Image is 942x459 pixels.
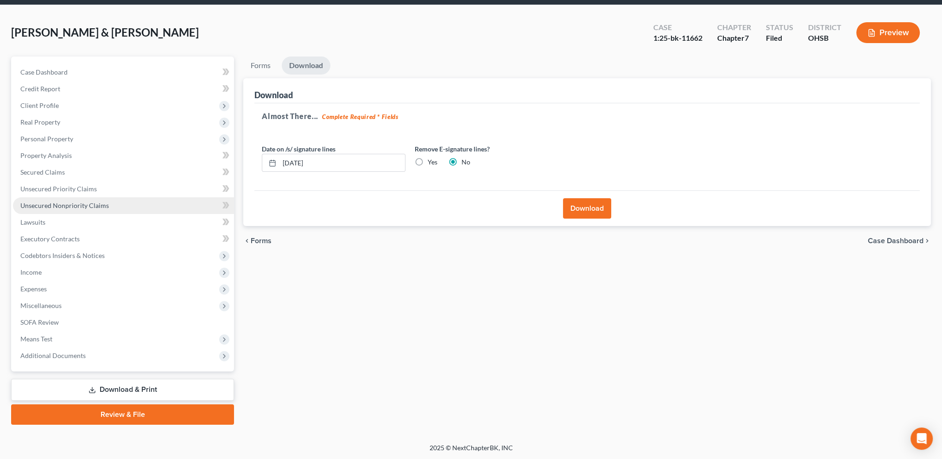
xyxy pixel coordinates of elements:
[808,22,841,33] div: District
[243,237,284,245] button: chevron_left Forms
[428,157,437,167] label: Yes
[20,118,60,126] span: Real Property
[868,237,923,245] span: Case Dashboard
[717,33,751,44] div: Chapter
[243,237,251,245] i: chevron_left
[808,33,841,44] div: OHSB
[563,198,611,219] button: Download
[13,164,234,181] a: Secured Claims
[20,135,73,143] span: Personal Property
[322,113,398,120] strong: Complete Required * Fields
[910,428,933,450] div: Open Intercom Messenger
[20,252,105,259] span: Codebtors Insiders & Notices
[856,22,920,43] button: Preview
[20,352,86,359] span: Additional Documents
[462,157,470,167] label: No
[13,231,234,247] a: Executory Contracts
[745,33,749,42] span: 7
[717,22,751,33] div: Chapter
[20,318,59,326] span: SOFA Review
[243,57,278,75] a: Forms
[279,154,405,172] input: MM/DD/YYYY
[262,144,335,154] label: Date on /s/ signature lines
[20,218,45,226] span: Lawsuits
[282,57,330,75] a: Download
[13,147,234,164] a: Property Analysis
[11,379,234,401] a: Download & Print
[13,197,234,214] a: Unsecured Nonpriority Claims
[653,33,702,44] div: 1:25-bk-11662
[13,81,234,97] a: Credit Report
[20,168,65,176] span: Secured Claims
[20,85,60,93] span: Credit Report
[20,235,80,243] span: Executory Contracts
[20,201,109,209] span: Unsecured Nonpriority Claims
[11,404,234,425] a: Review & File
[13,314,234,331] a: SOFA Review
[254,89,293,101] div: Download
[20,268,42,276] span: Income
[20,285,47,293] span: Expenses
[13,181,234,197] a: Unsecured Priority Claims
[262,111,912,122] h5: Almost There...
[251,237,272,245] span: Forms
[766,33,793,44] div: Filed
[415,144,558,154] label: Remove E-signature lines?
[766,22,793,33] div: Status
[20,151,72,159] span: Property Analysis
[20,101,59,109] span: Client Profile
[923,237,931,245] i: chevron_right
[20,185,97,193] span: Unsecured Priority Claims
[13,214,234,231] a: Lawsuits
[20,302,62,309] span: Miscellaneous
[13,64,234,81] a: Case Dashboard
[868,237,931,245] a: Case Dashboard chevron_right
[20,68,68,76] span: Case Dashboard
[653,22,702,33] div: Case
[20,335,52,343] span: Means Test
[11,25,199,39] span: [PERSON_NAME] & [PERSON_NAME]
